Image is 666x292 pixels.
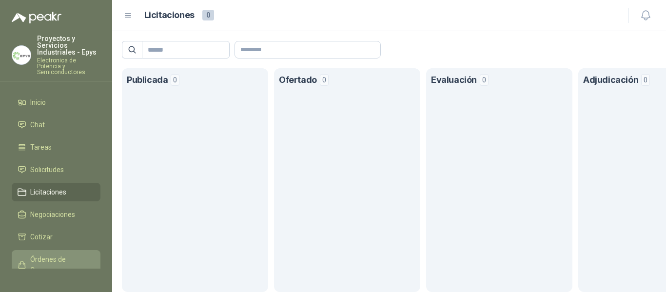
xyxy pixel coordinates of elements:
img: Company Logo [12,46,31,64]
span: Chat [30,119,45,130]
span: Tareas [30,142,52,153]
img: Logo peakr [12,12,61,23]
a: Inicio [12,93,100,112]
span: 0 [202,10,214,20]
a: Licitaciones [12,183,100,201]
span: 0 [480,74,489,86]
span: Inicio [30,97,46,108]
h1: Publicada [127,73,168,87]
p: Proyectos y Servicios Industriales - Epys [37,35,100,56]
span: Negociaciones [30,209,75,220]
span: 0 [171,74,179,86]
a: Negociaciones [12,205,100,224]
span: 0 [641,74,650,86]
span: Cotizar [30,232,53,242]
span: Licitaciones [30,187,66,197]
a: Órdenes de Compra [12,250,100,279]
h1: Licitaciones [144,8,195,22]
a: Tareas [12,138,100,156]
a: Solicitudes [12,160,100,179]
p: Electronica de Potencia y Semiconductores [37,58,100,75]
span: 0 [320,74,329,86]
span: Órdenes de Compra [30,254,91,275]
h1: Adjudicación [583,73,638,87]
a: Chat [12,116,100,134]
span: Solicitudes [30,164,64,175]
h1: Ofertado [279,73,317,87]
a: Cotizar [12,228,100,246]
h1: Evaluación [431,73,477,87]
